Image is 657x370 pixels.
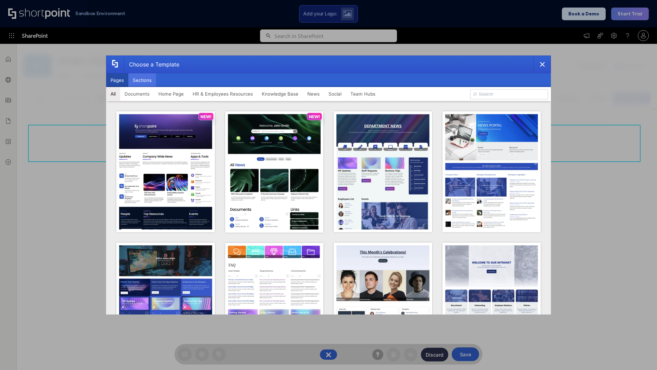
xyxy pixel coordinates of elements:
button: Pages [106,73,128,87]
button: Team Hubs [346,87,380,101]
button: Documents [120,87,154,101]
iframe: Chat Widget [623,337,657,370]
button: Knowledge Base [257,87,303,101]
p: NEW! [309,114,320,119]
button: Sections [128,73,156,87]
button: News [303,87,324,101]
button: All [106,87,120,101]
p: NEW! [201,114,211,119]
input: Search [470,89,548,99]
div: Choose a Template [124,56,179,73]
div: template selector [106,56,551,314]
button: Home Page [154,87,188,101]
button: HR & Employees Resources [188,87,257,101]
button: Social [324,87,346,101]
